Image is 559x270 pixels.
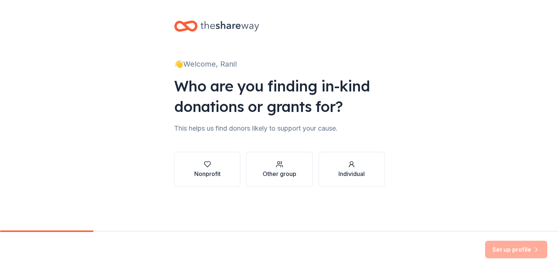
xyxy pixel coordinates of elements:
[174,76,385,117] div: Who are you finding in-kind donations or grants for?
[174,58,385,70] div: 👋 Welcome, Rani!
[319,152,385,187] button: Individual
[263,169,296,178] div: Other group
[174,123,385,134] div: This helps us find donors likely to support your cause.
[246,152,312,187] button: Other group
[194,169,221,178] div: Nonprofit
[338,169,365,178] div: Individual
[174,152,240,187] button: Nonprofit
